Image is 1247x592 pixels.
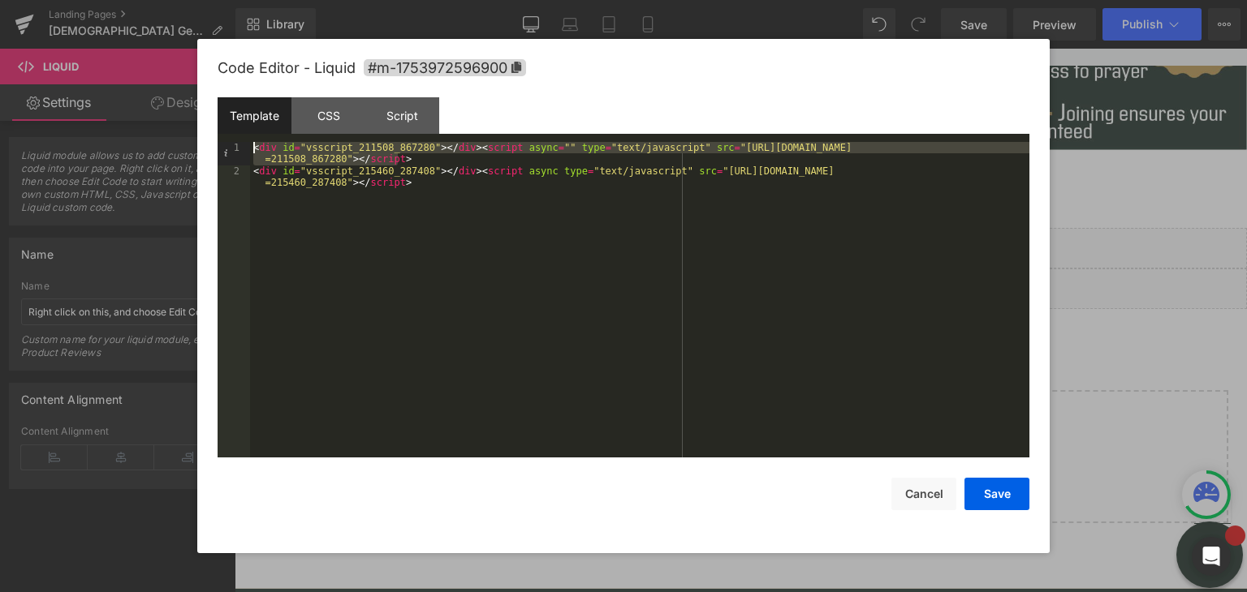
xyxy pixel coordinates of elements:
[218,165,250,189] div: 2
[291,97,365,134] div: CSS
[218,59,356,76] span: Code Editor - Liquid
[218,97,291,134] div: Template
[513,380,659,412] a: Add Single Section
[1192,537,1231,576] div: Open Intercom Messenger
[45,425,968,436] p: or Drag & Drop elements from left sidebar
[891,478,956,510] button: Cancel
[364,59,526,76] span: Click to copy
[964,478,1029,510] button: Save
[365,97,439,134] div: Script
[218,142,250,165] div: 1
[354,380,500,412] a: Explore Blocks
